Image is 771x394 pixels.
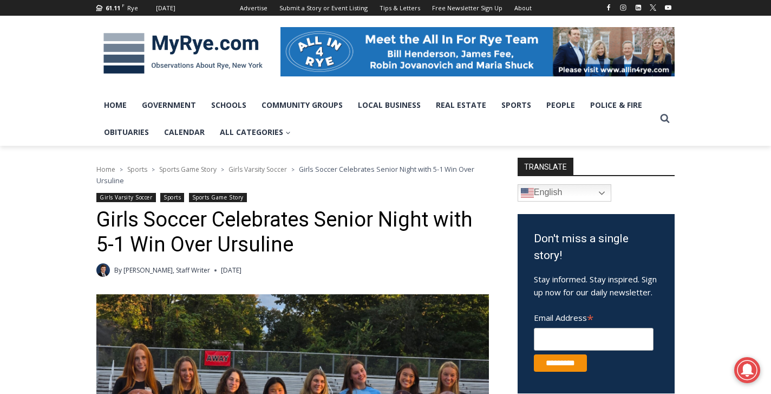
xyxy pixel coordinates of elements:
[662,1,675,14] a: YouTube
[156,119,212,146] a: Calendar
[160,193,184,202] a: Sports
[534,230,658,264] h3: Don't miss a single story!
[428,92,494,119] a: Real Estate
[96,164,489,186] nav: Breadcrumbs
[96,263,110,277] a: Author image
[134,92,204,119] a: Government
[534,307,654,326] label: Email Address
[96,119,156,146] a: Obituaries
[220,126,291,138] span: All Categories
[539,92,583,119] a: People
[632,1,645,14] a: Linkedin
[189,193,247,202] a: Sports Game Story
[617,1,630,14] a: Instagram
[204,92,254,119] a: Schools
[221,265,241,275] time: [DATE]
[521,186,534,199] img: en
[96,193,156,202] a: Girls Varsity Soccer
[152,166,155,173] span: >
[291,166,295,173] span: >
[159,165,217,174] a: Sports Game Story
[122,2,125,8] span: F
[120,166,123,173] span: >
[350,92,428,119] a: Local Business
[114,265,122,275] span: By
[156,3,175,13] div: [DATE]
[494,92,539,119] a: Sports
[254,92,350,119] a: Community Groups
[518,158,573,175] strong: TRANSLATE
[602,1,615,14] a: Facebook
[534,273,658,299] p: Stay informed. Stay inspired. Sign up now for our daily newsletter.
[96,165,115,174] a: Home
[96,208,489,257] h1: Girls Soccer Celebrates Senior Night with 5-1 Win Over Ursuline
[228,165,287,174] a: Girls Varsity Soccer
[96,25,270,82] img: MyRye.com
[127,165,147,174] a: Sports
[221,166,224,173] span: >
[646,1,659,14] a: X
[518,184,611,202] a: English
[280,27,675,76] img: All in for Rye
[106,4,120,12] span: 61.11
[96,92,655,146] nav: Primary Navigation
[123,266,210,275] a: [PERSON_NAME], Staff Writer
[96,263,110,277] img: Charlie Morris headshot PROFESSIONAL HEADSHOT
[583,92,650,119] a: Police & Fire
[127,3,138,13] div: Rye
[212,119,298,146] a: All Categories
[655,109,675,128] button: View Search Form
[96,164,474,185] span: Girls Soccer Celebrates Senior Night with 5-1 Win Over Ursuline
[96,92,134,119] a: Home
